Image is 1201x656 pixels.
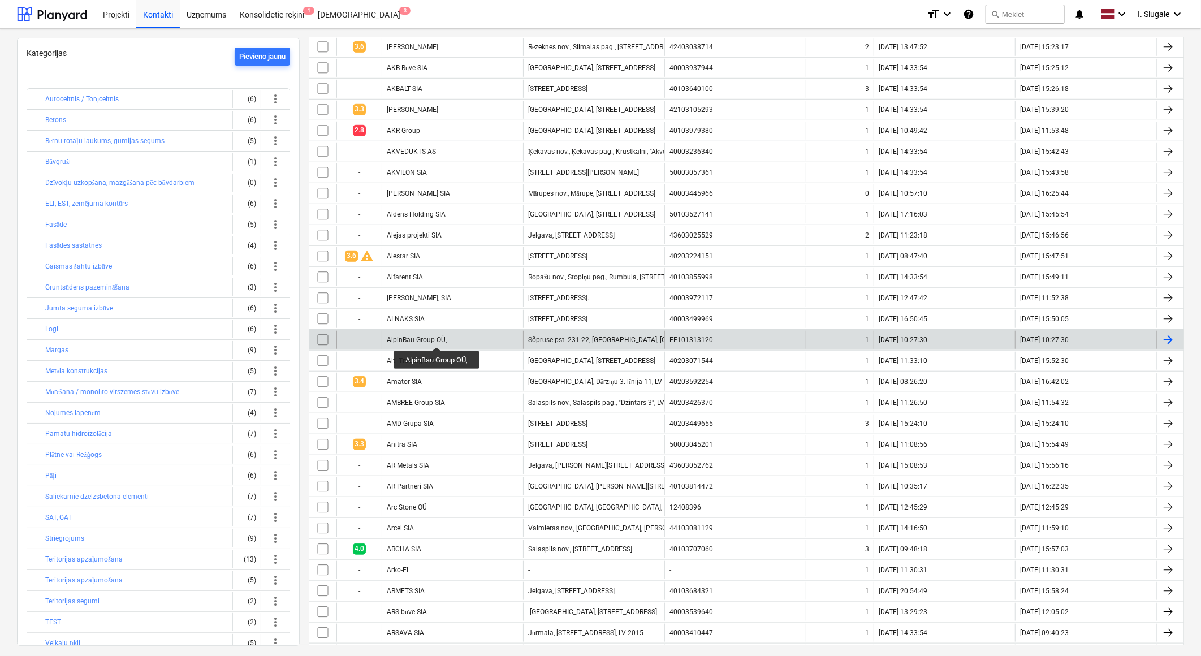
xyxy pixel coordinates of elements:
[1020,43,1069,51] div: [DATE] 15:23:17
[927,7,940,21] i: format_size
[879,357,927,365] div: [DATE] 11:33:10
[269,197,282,210] span: more_vert
[1020,252,1069,260] div: [DATE] 15:47:51
[237,320,256,338] div: (6)
[45,197,128,210] button: ELT, EST, zemējuma kontūrs
[879,503,927,511] div: [DATE] 12:45:29
[879,85,927,93] div: [DATE] 14:33:54
[528,252,587,260] div: [STREET_ADDRESS]
[865,566,869,574] div: 1
[237,153,256,171] div: (1)
[45,260,112,273] button: Gaismas šahtu izbūve
[669,64,713,72] div: 40003937944
[387,210,446,218] div: Aldens Holding SIA
[45,427,112,441] button: Pamatu hidroizolācija
[353,543,366,554] span: 4.0
[1020,420,1069,428] div: [DATE] 15:24:10
[45,280,129,294] button: Gruntsūdens pazemināšana
[45,469,57,482] button: Pāļi
[237,257,256,275] div: (6)
[387,420,434,428] div: AMD Grupa SIA
[237,383,256,401] div: (7)
[336,310,382,328] div: -
[269,573,282,587] span: more_vert
[237,236,256,254] div: (4)
[879,336,927,344] div: [DATE] 10:27:30
[237,341,256,359] div: (9)
[669,336,713,344] div: EE101313120
[237,362,256,380] div: (5)
[879,210,927,218] div: [DATE] 17:16:03
[336,624,382,642] div: -
[239,50,286,63] div: Pievieno jaunu
[237,529,256,547] div: (9)
[879,399,927,407] div: [DATE] 11:26:50
[528,231,615,239] div: Jelgava, [STREET_ADDRESS]
[879,482,927,490] div: [DATE] 10:35:17
[387,106,438,114] div: [PERSON_NAME]
[387,252,420,260] div: Alestar SIA
[669,315,713,323] div: 40003499969
[237,404,256,422] div: (4)
[336,331,382,349] div: -
[669,441,713,448] div: 50003045201
[237,132,256,150] div: (5)
[865,378,869,386] div: 1
[269,92,282,106] span: more_vert
[528,378,680,386] div: [GEOGRAPHIC_DATA], Dārziņu 3. līnija 11, LV-1063
[528,545,632,553] div: Salaspils nov., [STREET_ADDRESS]
[237,613,256,631] div: (2)
[45,490,149,503] button: Saliekamie dzelzsbetona elementi
[237,278,256,296] div: (3)
[1020,545,1069,553] div: [DATE] 15:57:03
[269,155,282,169] span: more_vert
[1020,399,1069,407] div: [DATE] 11:54:32
[387,503,427,511] div: Arc Stone OÜ
[669,503,701,511] div: 12408396
[269,427,282,441] span: more_vert
[387,441,417,448] div: Anitra SIA
[45,615,61,629] button: TEST
[387,524,414,532] div: Arcel SIA
[387,231,442,239] div: Alejas projekti SIA
[387,608,427,616] div: ARS būve SIA
[879,273,927,281] div: [DATE] 14:33:54
[528,441,587,448] div: [STREET_ADDRESS]
[269,343,282,357] span: more_vert
[269,301,282,315] span: more_vert
[879,524,927,532] div: [DATE] 14:16:50
[235,48,290,66] button: Pievieno jaunu
[1020,169,1069,176] div: [DATE] 15:43:58
[45,448,102,461] button: Plātne vai Režģogs
[669,545,713,553] div: 40103707060
[865,127,869,135] div: 1
[865,399,869,407] div: 1
[669,106,713,114] div: 42103105293
[45,218,67,231] button: Fasāde
[528,315,587,323] div: [STREET_ADDRESS]
[237,90,256,108] div: (6)
[387,273,423,281] div: Alfarent SIA
[528,106,655,114] div: [GEOGRAPHIC_DATA], [STREET_ADDRESS]
[45,406,101,420] button: Nojumes lapenēm
[865,85,869,93] div: 3
[269,490,282,503] span: more_vert
[1020,503,1069,511] div: [DATE] 12:45:29
[336,394,382,412] div: -
[1020,587,1069,595] div: [DATE] 15:58:24
[528,461,666,469] div: Jelgava, [PERSON_NAME][STREET_ADDRESS]
[669,399,713,407] div: 40203426370
[237,111,256,129] div: (6)
[1020,482,1069,490] div: [DATE] 16:22:35
[879,148,927,156] div: [DATE] 14:33:54
[669,587,713,595] div: 40103684321
[1020,273,1069,281] div: [DATE] 15:49:11
[1020,64,1069,72] div: [DATE] 15:25:12
[237,174,256,192] div: (0)
[1020,231,1069,239] div: [DATE] 15:46:56
[1020,210,1069,218] div: [DATE] 15:45:54
[669,524,713,532] div: 44103081129
[45,553,123,566] button: Teritorijas apzaļumošana
[669,43,713,51] div: 42403038714
[528,587,615,595] div: Jelgava, [STREET_ADDRESS]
